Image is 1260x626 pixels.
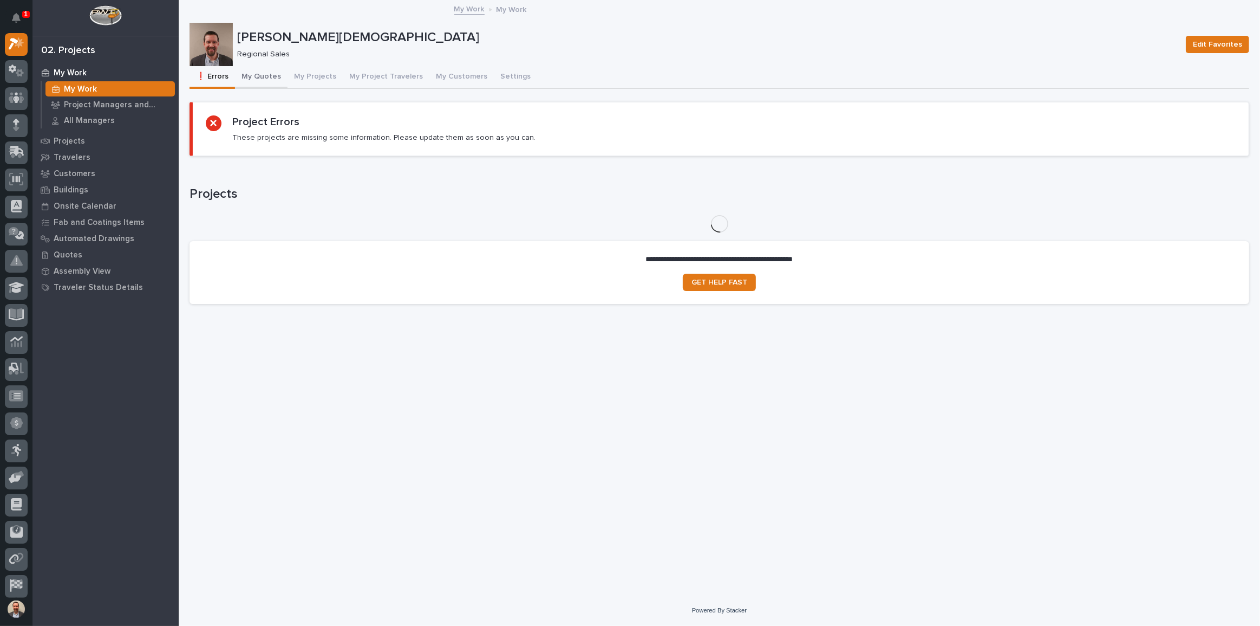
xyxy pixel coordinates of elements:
a: Powered By Stacker [692,607,747,614]
a: Projects [32,133,179,149]
p: These projects are missing some information. Please update them as soon as you can. [232,133,536,143]
a: Onsite Calendar [32,198,179,214]
p: Project Managers and Engineers [64,100,171,110]
div: 02. Projects [41,45,95,57]
p: Travelers [54,153,90,163]
p: Buildings [54,185,88,195]
span: GET HELP FAST [691,279,747,286]
p: My Work [64,85,97,94]
a: Travelers [32,149,179,165]
img: Workspace Logo [89,5,121,25]
p: My Work [54,68,87,78]
button: ❗ Errors [190,66,235,89]
button: Settings [494,66,537,89]
a: Project Managers and Engineers [42,97,179,112]
p: Assembly View [54,267,110,276]
p: Traveler Status Details [54,283,143,293]
a: Quotes [32,247,179,263]
p: 1 [24,10,28,18]
a: My Work [454,2,485,15]
p: Fab and Coatings Items [54,218,145,228]
a: GET HELP FAST [683,274,756,291]
button: My Customers [429,66,494,89]
p: Quotes [54,250,82,260]
a: My Work [42,81,179,96]
p: [PERSON_NAME][DEMOGRAPHIC_DATA] [237,30,1177,46]
a: Automated Drawings [32,230,179,247]
button: users-avatar [5,598,28,621]
p: Projects [54,137,85,146]
p: Automated Drawings [54,234,134,244]
p: Regional Sales [237,50,1173,59]
button: Edit Favorites [1186,36,1249,53]
button: Notifications [5,7,28,29]
a: My Work [32,64,179,81]
a: Customers [32,165,179,182]
a: All Managers [42,113,179,128]
p: My Work [497,3,527,15]
a: Buildings [32,182,179,198]
a: Fab and Coatings Items [32,214,179,230]
button: My Project Travelers [343,66,429,89]
p: Onsite Calendar [54,202,116,211]
h1: Projects [190,186,1249,202]
span: Edit Favorites [1193,38,1242,51]
button: My Projects [288,66,343,89]
div: Notifications1 [14,13,28,30]
p: Customers [54,169,95,179]
button: My Quotes [235,66,288,89]
h2: Project Errors [232,115,299,128]
p: All Managers [64,116,115,126]
a: Traveler Status Details [32,279,179,295]
a: Assembly View [32,263,179,279]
